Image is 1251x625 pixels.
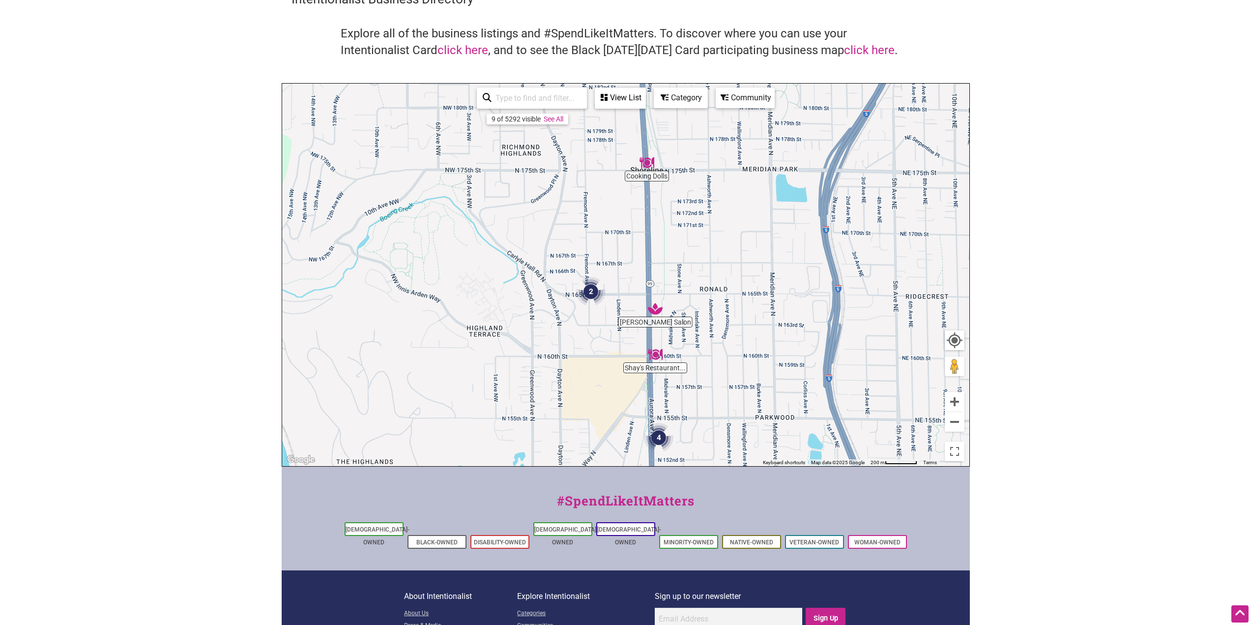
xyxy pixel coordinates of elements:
div: #SpendLikeItMatters [282,491,970,520]
a: Woman-Owned [854,539,901,546]
div: Scroll Back to Top [1231,605,1249,623]
p: Explore Intentionalist [517,590,655,603]
a: click here [844,43,895,57]
a: About Us [404,608,517,620]
button: Zoom in [945,392,964,412]
a: Native-Owned [730,539,773,546]
img: Google [285,453,317,466]
a: [DEMOGRAPHIC_DATA]-Owned [346,526,409,546]
a: [DEMOGRAPHIC_DATA]-Owned [534,526,598,546]
a: Minority-Owned [664,539,714,546]
button: Toggle fullscreen view [944,441,965,462]
a: Categories [517,608,655,620]
a: Terms [923,460,937,465]
a: Disability-Owned [474,539,526,546]
span: 200 m [871,460,885,465]
a: [DEMOGRAPHIC_DATA]-Owned [597,526,661,546]
input: Type to find and filter... [492,89,581,108]
h4: Explore all of the business listings and #SpendLikeItMatters. To discover where you can use your ... [341,26,911,59]
div: 9 of 5292 visible [492,115,541,123]
div: Shay's Restaurant and Lounge [644,343,667,366]
p: About Intentionalist [404,590,517,603]
p: Sign up to our newsletter [655,590,847,603]
div: 4 [640,419,677,456]
div: Frederick's Salon [644,298,667,320]
div: Cooking Dolls [636,151,658,174]
a: See All [544,115,563,123]
div: Community [717,89,774,107]
button: Zoom out [945,412,964,432]
div: Type to search and filter [477,88,587,109]
button: Map Scale: 200 m per 62 pixels [868,459,920,466]
a: Veteran-Owned [789,539,839,546]
div: Filter by category [654,88,708,108]
button: Your Location [945,330,964,350]
a: click here [437,43,488,57]
button: Keyboard shortcuts [763,459,805,466]
div: 2 [572,273,610,310]
div: See a list of the visible businesses [595,88,646,109]
span: Map data ©2025 Google [811,460,865,465]
div: View List [596,89,645,107]
div: Filter by Community [716,88,775,108]
a: Open this area in Google Maps (opens a new window) [285,453,317,466]
div: Category [655,89,707,107]
button: Drag Pegman onto the map to open Street View [945,357,964,376]
a: Black-Owned [416,539,458,546]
